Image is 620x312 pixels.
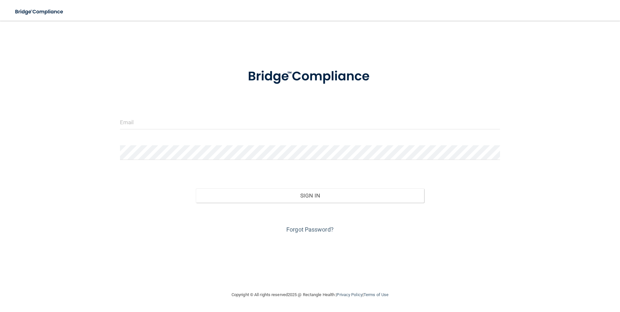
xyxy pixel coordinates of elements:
img: bridge_compliance_login_screen.278c3ca4.svg [234,60,386,93]
button: Sign In [196,188,424,203]
div: Copyright © All rights reserved 2025 @ Rectangle Health | | [192,284,428,305]
input: Email [120,115,500,129]
a: Terms of Use [364,292,388,297]
img: bridge_compliance_login_screen.278c3ca4.svg [10,5,69,18]
a: Privacy Policy [337,292,362,297]
a: Forgot Password? [286,226,334,233]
